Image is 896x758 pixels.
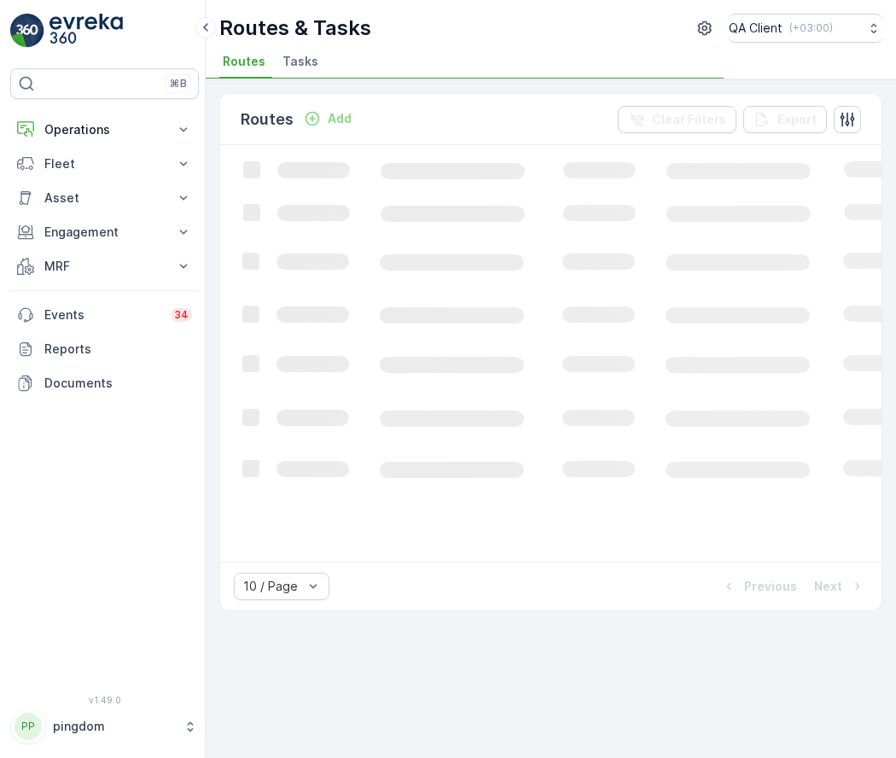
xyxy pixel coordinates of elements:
button: Export [743,106,827,133]
button: Operations [10,113,199,147]
button: Asset [10,181,199,215]
p: ( +03:00 ) [789,21,833,35]
p: pingdom [53,718,175,735]
span: Routes [223,53,265,70]
span: v 1.49.0 [10,695,199,705]
img: logo_light-DOdMpM7g.png [49,14,123,48]
p: 34 [174,308,189,322]
p: MRF [44,258,165,275]
p: Previous [744,578,797,595]
button: Engagement [10,215,199,249]
p: Fleet [44,155,165,172]
div: PP [15,713,42,740]
p: Routes & Tasks [219,15,371,42]
button: PPpingdom [10,708,199,744]
p: Events [44,306,160,324]
p: Engagement [44,224,165,241]
button: Clear Filters [618,106,736,133]
p: Asset [44,189,165,207]
a: Reports [10,332,199,366]
button: QA Client(+03:00) [729,14,882,43]
p: Documents [44,375,192,392]
a: Events34 [10,298,199,332]
p: Add [328,110,352,127]
p: Export [777,111,817,128]
p: Operations [44,121,165,138]
img: logo [10,14,44,48]
p: ⌘B [170,77,187,90]
p: Routes [241,108,294,131]
button: Previous [719,576,799,597]
p: QA Client [729,20,783,37]
span: Tasks [282,53,318,70]
button: Add [297,108,358,129]
p: Next [814,578,842,595]
p: Reports [44,341,192,358]
button: MRF [10,249,199,283]
button: Next [812,576,868,597]
p: Clear Filters [652,111,726,128]
button: Fleet [10,147,199,181]
a: Documents [10,366,199,400]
